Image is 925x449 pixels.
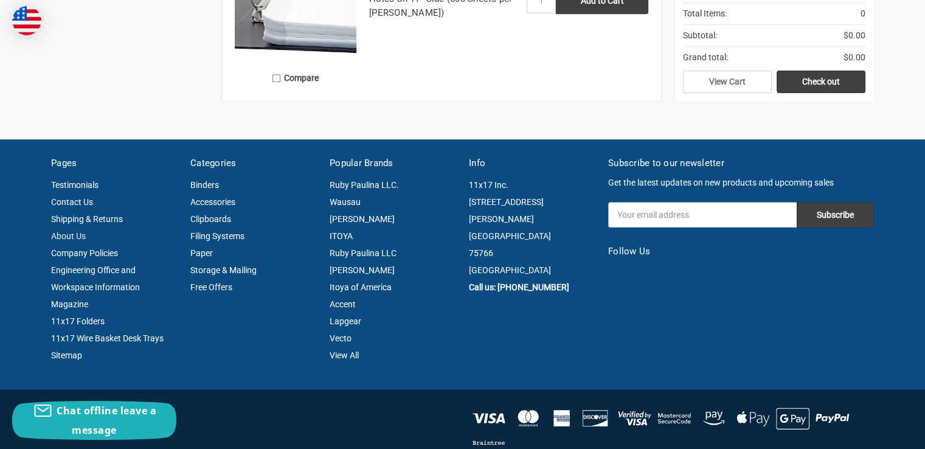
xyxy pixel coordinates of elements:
[190,248,213,258] a: Paper
[330,214,395,224] a: [PERSON_NAME]
[330,231,353,241] a: ITOYA
[608,176,874,189] p: Get the latest updates on new products and upcoming sales
[330,156,456,170] h5: Popular Brands
[330,197,361,207] a: Wausau
[844,51,865,64] span: $0.00
[190,214,231,224] a: Clipboards
[330,282,392,292] a: Itoya of America
[235,68,356,88] label: Compare
[683,29,717,42] span: Subtotal:
[330,248,397,258] a: Ruby Paulina LLC
[844,29,865,42] span: $0.00
[608,156,874,170] h5: Subscribe to our newsletter
[469,282,569,292] a: Call us: [PHONE_NUMBER]
[51,156,178,170] h5: Pages
[51,350,82,360] a: Sitemap
[330,299,356,309] a: Accent
[683,51,728,64] span: Grand total:
[190,265,257,275] a: Storage & Mailing
[51,214,123,224] a: Shipping & Returns
[51,265,140,309] a: Engineering Office and Workspace Information Magazine
[777,71,865,94] a: Check out
[190,180,219,190] a: Binders
[12,6,41,35] img: duty and tax information for United States
[330,316,361,326] a: Lapgear
[330,333,352,343] a: Vecto
[330,265,395,275] a: [PERSON_NAME]
[797,202,874,228] input: Subscribe
[190,156,317,170] h5: Categories
[683,7,727,20] span: Total Items:
[190,282,232,292] a: Free Offers
[51,316,105,326] a: 11x17 Folders
[683,71,772,94] a: View Cart
[330,180,399,190] a: Ruby Paulina LLC.
[51,197,93,207] a: Contact Us
[330,350,359,360] a: View All
[51,180,99,190] a: Testimonials
[469,156,595,170] h5: Info
[12,401,176,440] button: Chat offline leave a message
[51,425,456,437] p: © 2025 11x17
[190,197,235,207] a: Accessories
[608,202,797,228] input: Your email address
[469,176,595,279] address: 11x17 Inc. [STREET_ADDRESS][PERSON_NAME] [GEOGRAPHIC_DATA] 75766 [GEOGRAPHIC_DATA]
[272,74,280,82] input: Compare
[57,404,156,437] span: Chat offline leave a message
[51,333,164,343] a: 11x17 Wire Basket Desk Trays
[608,245,874,259] h5: Follow Us
[51,231,86,241] a: About Us
[51,248,118,258] a: Company Policies
[190,231,244,241] a: Filing Systems
[861,7,865,20] span: 0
